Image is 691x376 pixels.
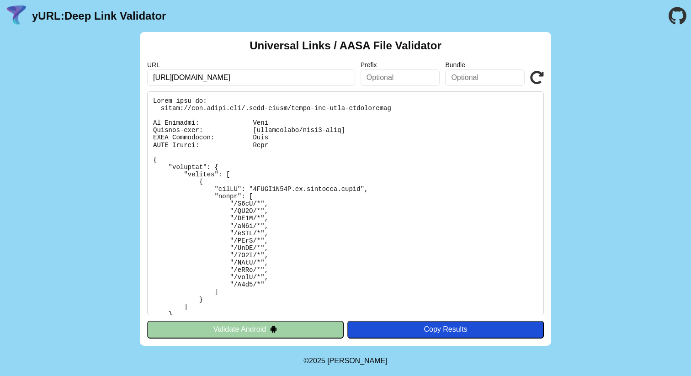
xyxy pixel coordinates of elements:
input: Optional [361,69,440,86]
button: Validate Android [147,321,344,338]
span: 2025 [309,357,325,365]
a: yURL:Deep Link Validator [32,10,166,22]
label: Prefix [361,61,440,69]
label: URL [147,61,355,69]
div: Copy Results [352,325,539,334]
pre: Lorem ipsu do: sitam://con.adipi.eli/.sedd-eiusm/tempo-inc-utla-etdoloremag Al Enimadmi: Veni Qui... [147,91,544,315]
input: Optional [445,69,525,86]
img: droidIcon.svg [270,325,277,333]
h2: Universal Links / AASA File Validator [250,39,441,52]
input: Required [147,69,355,86]
a: Michael Ibragimchayev's Personal Site [327,357,388,365]
label: Bundle [445,61,525,69]
img: yURL Logo [5,4,28,28]
footer: © [303,346,387,376]
button: Copy Results [347,321,544,338]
